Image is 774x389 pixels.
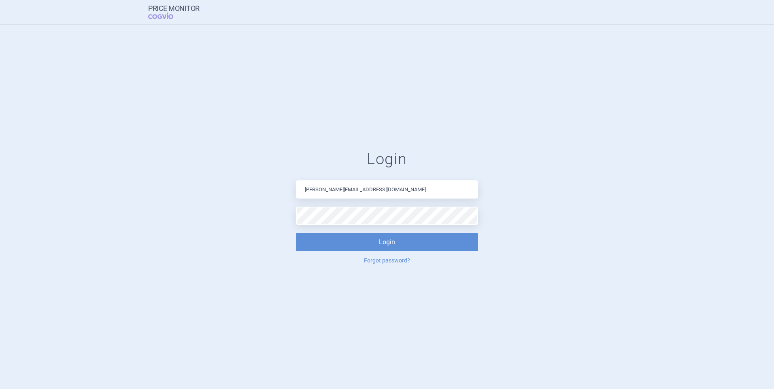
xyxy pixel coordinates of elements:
input: Email [296,180,478,199]
a: Forgot password? [364,258,410,263]
strong: Price Monitor [148,4,200,13]
h1: Login [296,150,478,169]
a: Price MonitorCOGVIO [148,4,200,20]
span: COGVIO [148,13,185,19]
button: Login [296,233,478,251]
